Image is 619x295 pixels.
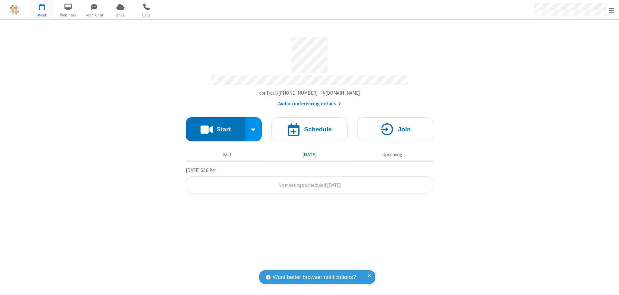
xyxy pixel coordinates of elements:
[278,100,341,108] button: Audio conferencing details
[186,167,433,194] section: Today's Meetings
[278,182,341,188] span: No meetings scheduled [DATE]
[188,148,266,161] button: Past
[10,5,19,14] img: QA Selenium DO NOT DELETE OR CHANGE
[186,167,216,173] span: [DATE] 6:18 PM
[259,90,360,97] button: Copy my meeting room linkCopy my meeting room link
[186,117,245,141] button: Start
[30,12,54,18] span: Meet
[353,148,431,161] button: Upcoming
[259,90,360,96] span: Copy my meeting room link
[273,273,356,281] span: Want better browser notifications?
[82,12,106,18] span: Team Chat
[186,32,433,108] section: Account details
[56,12,80,18] span: Webinars
[271,148,349,161] button: [DATE]
[357,117,433,141] button: Join
[216,126,231,132] h4: Start
[108,12,133,18] span: Drive
[134,12,159,18] span: Calls
[271,117,348,141] button: Schedule
[304,126,332,132] h4: Schedule
[245,117,262,141] div: Start conference options
[398,126,411,132] h4: Join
